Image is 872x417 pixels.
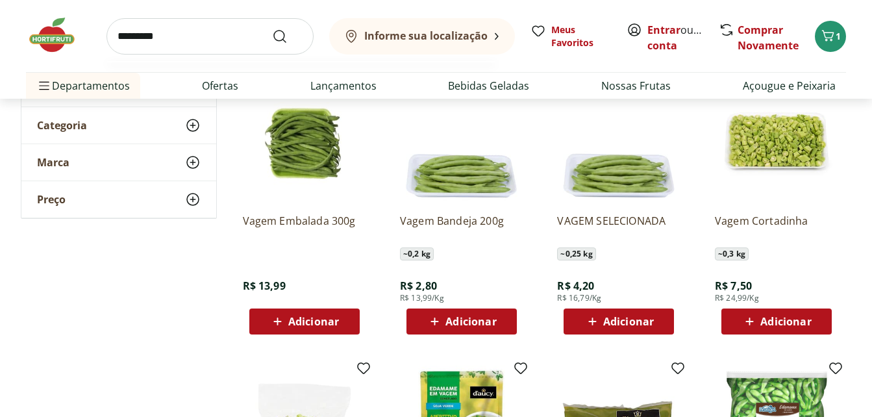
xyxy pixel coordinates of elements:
b: Informe sua localização [364,29,488,43]
span: ~ 0,25 kg [557,247,595,260]
a: Meus Favoritos [530,23,611,49]
span: R$ 4,20 [557,279,594,293]
a: Entrar [647,23,680,37]
img: Vagem Embalada 300g [243,80,366,203]
span: Categoria [37,119,87,132]
img: Hortifruti [26,16,91,55]
span: Preço [37,193,66,206]
span: Departamentos [36,70,130,101]
span: ~ 0,2 kg [400,247,434,260]
a: Criar conta [647,23,719,53]
img: Vagem Bandeja 200g [400,80,523,203]
button: Preço [21,181,216,218]
img: Vagem Cortadinha [715,80,838,203]
a: Bebidas Geladas [448,78,529,94]
button: Informe sua localização [329,18,515,55]
span: Marca [37,156,69,169]
a: VAGEM SELECIONADA [557,214,680,242]
a: Vagem Bandeja 200g [400,214,523,242]
span: Meus Favoritos [551,23,611,49]
button: Menu [36,70,52,101]
a: Nossas Frutas [601,78,671,94]
span: Adicionar [760,316,811,327]
span: R$ 13,99 [243,279,286,293]
span: R$ 24,99/Kg [715,293,759,303]
span: ~ 0,3 kg [715,247,749,260]
button: Marca [21,144,216,181]
a: Lançamentos [310,78,377,94]
button: Categoria [21,107,216,144]
span: R$ 7,50 [715,279,752,293]
a: Açougue e Peixaria [743,78,836,94]
span: R$ 16,79/Kg [557,293,601,303]
a: Vagem Embalada 300g [243,214,366,242]
button: Carrinho [815,21,846,52]
span: Adicionar [603,316,654,327]
span: 1 [836,30,841,42]
button: Adicionar [564,309,674,335]
a: Vagem Cortadinha [715,214,838,242]
span: R$ 13,99/Kg [400,293,444,303]
button: Submit Search [272,29,303,44]
a: Ofertas [202,78,238,94]
span: ou [647,22,705,53]
a: Comprar Novamente [738,23,799,53]
button: Adicionar [721,309,832,335]
button: Adicionar [249,309,360,335]
span: Adicionar [288,316,339,327]
button: Adicionar [406,309,517,335]
span: Adicionar [445,316,496,327]
img: VAGEM SELECIONADA [557,80,680,203]
span: R$ 2,80 [400,279,437,293]
input: search [106,18,314,55]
